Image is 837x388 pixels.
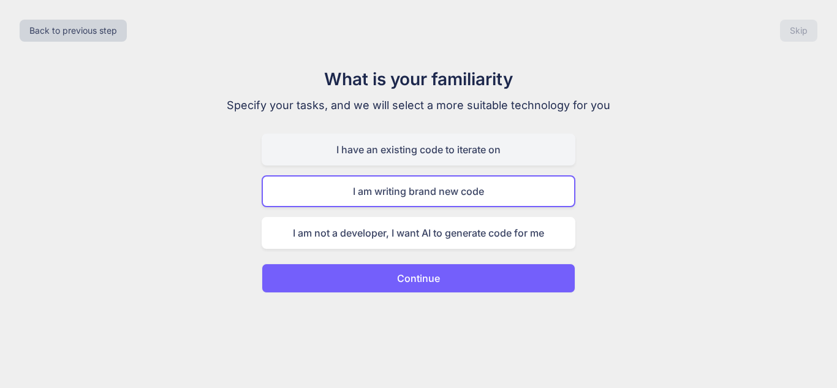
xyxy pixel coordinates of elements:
div: I am not a developer, I want AI to generate code for me [262,217,575,249]
div: I am writing brand new code [262,175,575,207]
button: Skip [780,20,817,42]
p: Continue [397,271,440,286]
h1: What is your familiarity [213,66,624,92]
button: Continue [262,264,575,293]
p: Specify your tasks, and we will select a more suitable technology for you [213,97,624,114]
button: Back to previous step [20,20,127,42]
div: I have an existing code to iterate on [262,134,575,165]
